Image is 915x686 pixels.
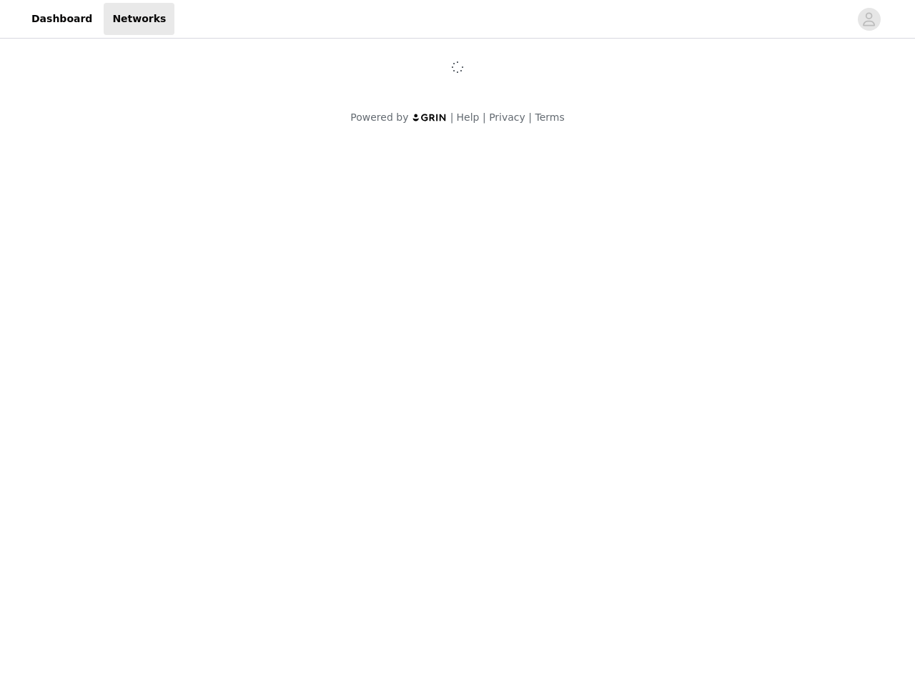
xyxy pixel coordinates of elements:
[457,111,480,123] a: Help
[862,8,876,31] div: avatar
[489,111,525,123] a: Privacy
[350,111,408,123] span: Powered by
[104,3,174,35] a: Networks
[23,3,101,35] a: Dashboard
[528,111,532,123] span: |
[450,111,454,123] span: |
[483,111,486,123] span: |
[535,111,564,123] a: Terms
[412,113,447,122] img: logo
